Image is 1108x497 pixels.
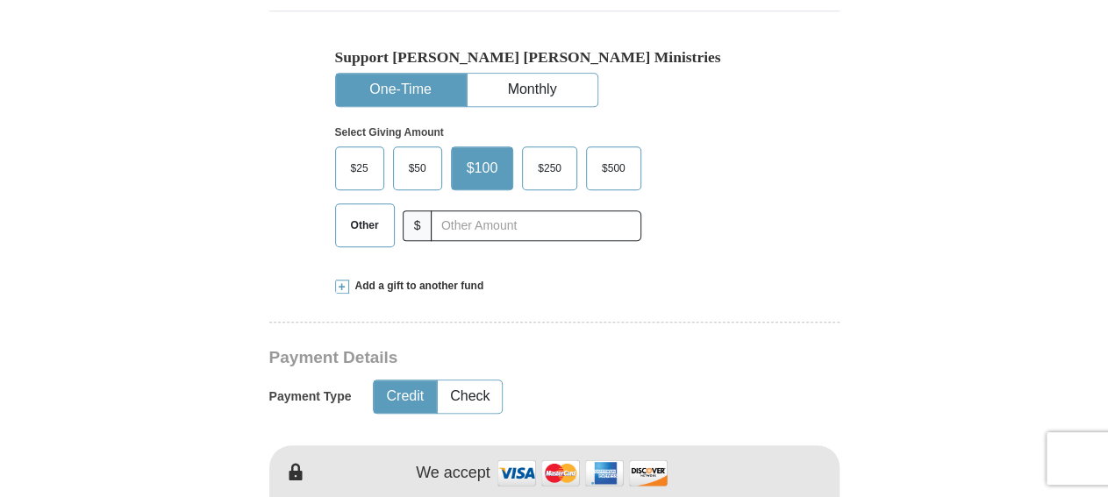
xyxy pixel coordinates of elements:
img: credit cards accepted [495,454,670,492]
span: $ [403,210,432,241]
span: $25 [342,155,377,181]
h5: Support [PERSON_NAME] [PERSON_NAME] Ministries [335,48,774,67]
input: Other Amount [431,210,640,241]
span: $100 [458,155,507,181]
button: Credit [374,380,436,413]
button: One-Time [336,74,466,106]
h5: Payment Type [269,389,352,404]
span: $250 [529,155,570,181]
h3: Payment Details [269,348,717,368]
span: $50 [400,155,435,181]
span: Other [342,212,388,238]
span: $500 [593,155,634,181]
h4: We accept [416,464,490,483]
strong: Select Giving Amount [335,126,444,138]
span: Add a gift to another fund [349,279,484,294]
button: Monthly [468,74,597,106]
button: Check [438,380,502,413]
